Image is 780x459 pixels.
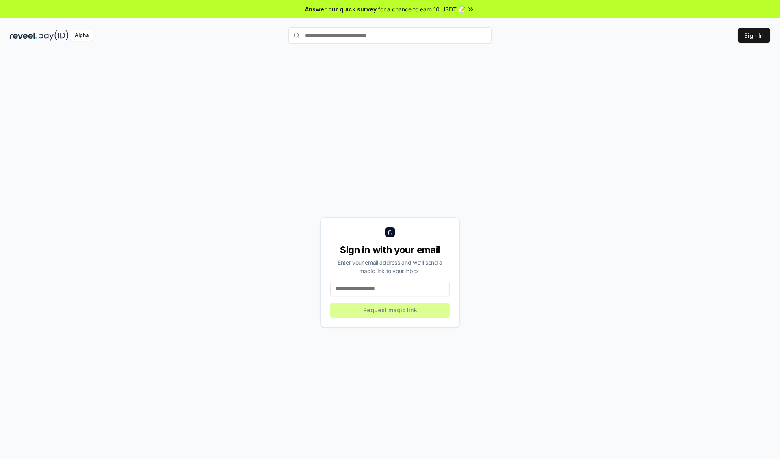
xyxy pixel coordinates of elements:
span: for a chance to earn 10 USDT 📝 [378,5,465,13]
div: Enter your email address and we’ll send a magic link to your inbox. [330,258,450,275]
span: Answer our quick survey [305,5,377,13]
img: reveel_dark [10,30,37,41]
div: Alpha [70,30,93,41]
img: pay_id [39,30,69,41]
button: Sign In [738,28,770,43]
img: logo_small [385,227,395,237]
div: Sign in with your email [330,244,450,257]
